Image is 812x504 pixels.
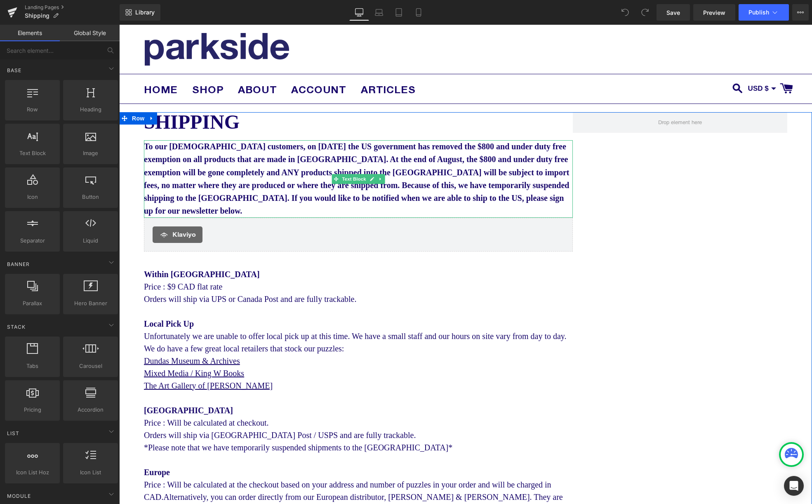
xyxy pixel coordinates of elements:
span: Stack [6,323,26,331]
span: Text Block [221,149,248,159]
span: Icon List Hoz [7,468,57,477]
span: Icon List [66,468,115,477]
a: HOME [19,58,65,74]
a: The Art Gallery of [PERSON_NAME] [25,356,153,365]
img: Parkside [26,8,170,41]
div: Unfortunately we are unable to offer local pick up at this time. We have a small staff and our ho... [25,305,454,330]
button: Redo [637,4,653,21]
span: Heading [66,105,115,114]
a: Mixed Media / King W Books [25,344,125,353]
span: Hero Banner [66,299,115,308]
span: Accordion [66,405,115,414]
span: Icon [7,193,57,201]
span: Shipping [25,12,49,19]
span: Row [11,87,27,100]
span: Tabs [7,362,57,370]
button: Undo [617,4,633,21]
a: ARTICLES [235,58,302,74]
span: Klaviyo [53,205,77,215]
a: Dundas Museum & Archives [25,332,121,341]
button: Publish [739,4,789,21]
span: Alternatively, you can order directly from our European distributor, [PERSON_NAME] & [PERSON_NAME... [25,468,444,502]
a: Laptop [369,4,389,21]
span: Text Block [7,149,57,158]
span: Pricing [7,405,57,414]
b: Within [GEOGRAPHIC_DATA] [25,245,141,254]
span: Module [6,492,32,500]
a: ABOUT [113,58,164,74]
span: Separator [7,236,57,245]
a: Tablet [389,4,409,21]
a: Expand / Collapse [27,87,38,100]
a: ACCOUNT [166,58,233,74]
span: Library [135,9,155,16]
div: Price : $9 CAD flat rate Orders will ship via UPS or Canada Post and are fully trackable. [25,256,454,280]
strong: Europe [25,443,51,452]
span: Button [66,193,115,201]
span: Save [666,8,680,17]
span: Carousel [66,362,115,370]
div: Price : Will be calculated at the checkout based on your address and number of puzzles in your or... [25,441,454,503]
span: Banner [6,260,31,268]
div: Open Intercom Messenger [784,476,804,496]
span: Image [66,149,115,158]
div: USD $ [629,59,650,70]
a: Expand / Collapse [257,149,266,159]
a: Preview [693,4,735,21]
a: SHOP [67,58,111,74]
span: List [6,429,20,437]
span: Preview [703,8,725,17]
span: Base [6,66,22,74]
a: Mobile [409,4,428,21]
strong: Shipping [25,86,120,108]
span: Liquid [66,236,115,245]
a: Landing Pages [25,4,120,11]
button: More [792,4,809,21]
a: Global Style [60,25,120,41]
span: Publish [748,9,769,16]
a: New Library [120,4,160,21]
strong: Local Pick Up [25,294,75,304]
b: [GEOGRAPHIC_DATA] [25,381,114,390]
div: Price : Will be calculated at checkout. Orders will ship via [GEOGRAPHIC_DATA] Post / USPS and ar... [25,379,454,429]
a: Desktop [349,4,369,21]
span: Parallax [7,299,57,308]
span: Row [7,105,57,114]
